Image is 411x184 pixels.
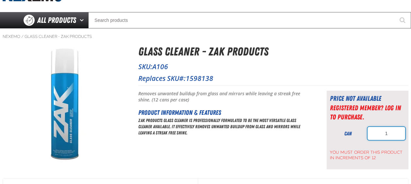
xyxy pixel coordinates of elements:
img: Glass Cleaner - ZAK Products [3,43,127,166]
div: Price not available [330,94,405,103]
span: / [21,34,24,39]
p: ZAK Products Glass Cleaner is professionally formulated to be the most versatile glass cleaner av... [138,117,310,136]
span: A106 [152,62,168,71]
h2: Product Information & Features [138,108,310,117]
a: Registered Member? Log In to purchase. [330,104,401,121]
nav: Breadcrumbs [3,34,408,39]
p: Removes unwanted buildup from glass and mirrors while leaving a streak free shine. (12 cans per c... [138,91,310,103]
a: Nexemo [3,34,20,39]
input: Product Quantity [368,127,405,140]
span: All Products [37,14,76,26]
input: Search [88,12,411,28]
span: You must order this product in increments of 12 [330,146,405,161]
button: Start Searching [395,12,411,28]
span: 1598138 [186,74,213,83]
p: Replaces SKU#: [138,74,408,83]
button: Open All Products pages [77,12,88,28]
div: can [330,130,366,137]
h1: Glass Cleaner - ZAK Products [138,43,408,60]
p: SKU: [138,62,408,71]
a: Glass Cleaner - ZAK Products [25,34,92,39]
